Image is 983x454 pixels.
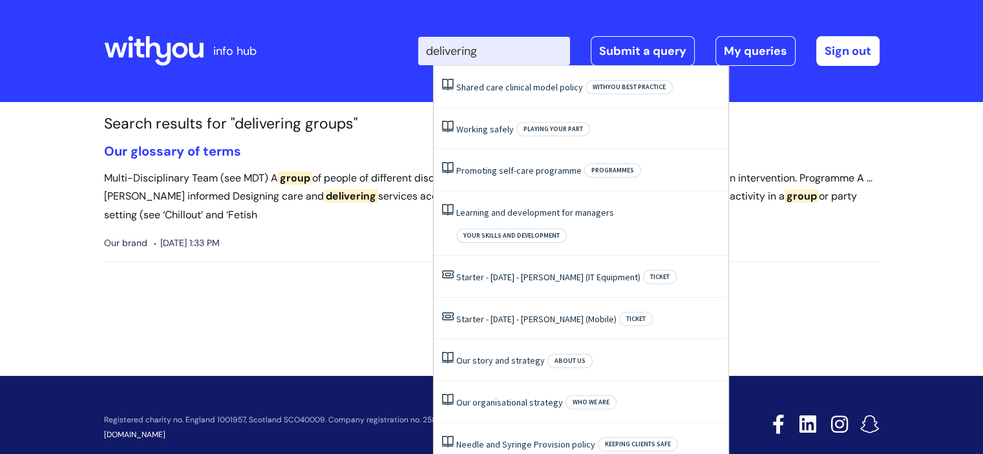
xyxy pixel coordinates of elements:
a: Needle and Syringe Provision policy [456,439,595,450]
a: Submit a query [591,36,695,66]
span: Ticket [643,270,677,284]
input: Search [418,37,570,65]
a: Our story and strategy [456,355,545,366]
h1: Search results for "delivering groups" [104,115,880,133]
div: | - [418,36,880,66]
span: About Us [547,354,593,368]
span: Programmes [584,163,641,178]
span: Keeping clients safe [598,437,678,451]
p: Multi-Disciplinary Team (see MDT) A of people of different disciplines and ... who has received s... [104,169,880,225]
a: My queries [715,36,796,66]
a: Our organisational strategy [456,397,563,408]
span: [DATE] 1:33 PM [154,235,220,251]
a: Starter - [DATE] - [PERSON_NAME] (Mobile) [456,313,617,325]
p: info hub [213,41,257,61]
a: Working safely [456,123,514,135]
a: Sign out [816,36,880,66]
span: WithYou best practice [586,80,673,94]
span: Who we are [565,395,617,409]
span: group [278,171,312,185]
a: [DOMAIN_NAME] [104,429,165,440]
span: Ticket [619,312,653,326]
span: delivering [324,189,378,203]
span: Your skills and development [456,229,567,243]
a: Starter - [DATE] - [PERSON_NAME] (IT Equipment) [456,271,640,283]
p: Registered charity no. England 1001957, Scotland SCO40009. Company registration no. 2580377 [104,416,681,424]
span: Our brand [104,235,147,251]
a: Learning and development for managers [456,207,614,218]
a: Our glossary of terms [104,143,241,160]
span: group [785,189,819,203]
span: Playing your part [516,122,590,136]
a: Promoting self-care programme [456,165,582,176]
a: Shared care clinical model policy [456,81,583,93]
